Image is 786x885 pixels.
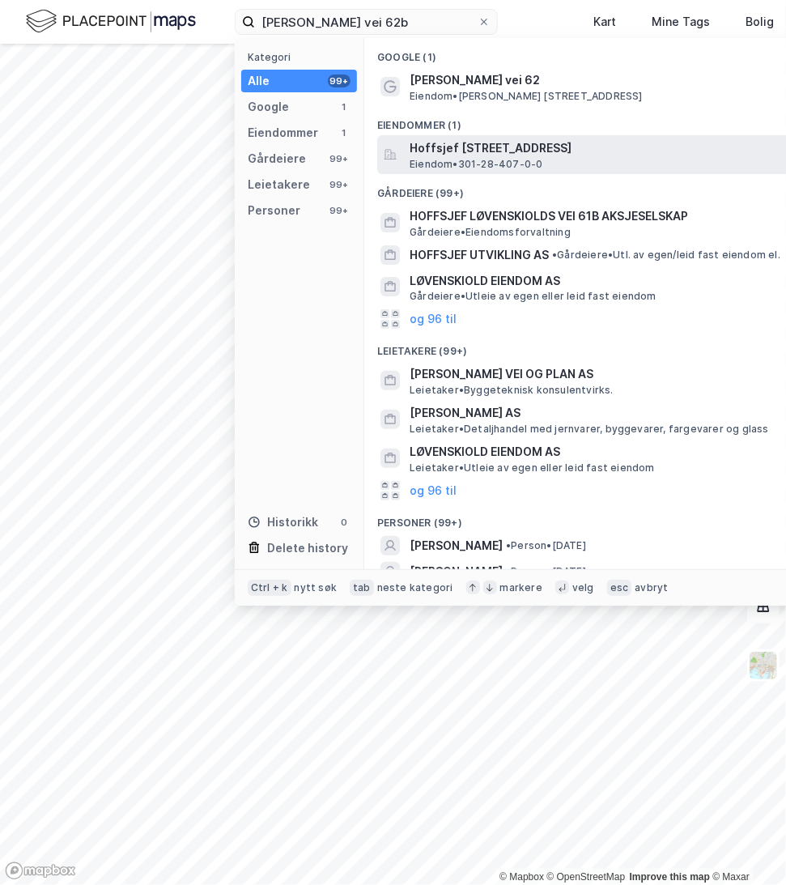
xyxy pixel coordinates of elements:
span: Person • [DATE] [506,565,586,578]
a: Mapbox [499,871,544,883]
div: Eiendommer [248,123,318,143]
div: Alle [248,71,270,91]
div: 1 [338,100,351,113]
div: 99+ [328,204,351,217]
span: • [506,565,511,577]
button: og 96 til [410,309,457,329]
span: • [552,249,557,261]
img: logo.f888ab2527a4732fd821a326f86c7f29.svg [26,7,196,36]
div: Google [248,97,289,117]
div: Ctrl + k [248,580,291,596]
a: OpenStreetMap [547,871,626,883]
span: • [506,539,511,551]
input: Søk på adresse, matrikkel, gårdeiere, leietakere eller personer [255,10,478,34]
div: 99+ [328,74,351,87]
span: Gårdeiere • Utl. av egen/leid fast eiendom el. [552,249,780,262]
div: nytt søk [295,581,338,594]
div: Leietakere [248,175,310,194]
div: tab [350,580,374,596]
div: Kart [593,12,616,32]
iframe: Chat Widget [705,807,786,885]
div: 1 [338,126,351,139]
span: Gårdeiere • Eiendomsforvaltning [410,226,571,239]
div: Kategori [248,51,357,63]
div: Gårdeiere [248,149,306,168]
div: Bolig [746,12,774,32]
div: esc [607,580,632,596]
div: Historikk [248,513,318,532]
a: Improve this map [630,871,710,883]
span: Person • [DATE] [506,539,586,552]
div: 0 [338,516,351,529]
div: neste kategori [377,581,453,594]
span: Leietaker • Byggeteknisk konsulentvirks. [410,384,614,397]
span: Eiendom • [PERSON_NAME] [STREET_ADDRESS] [410,90,643,103]
span: HOFFSJEF UTVIKLING AS [410,245,549,265]
div: Delete history [267,538,348,558]
div: avbryt [635,581,668,594]
span: [PERSON_NAME] [410,536,503,555]
span: Eiendom • 301-28-407-0-0 [410,158,542,171]
div: 99+ [328,178,351,191]
a: Mapbox homepage [5,862,76,880]
div: velg [572,581,594,594]
span: Leietaker • Detaljhandel med jernvarer, byggevarer, fargevarer og glass [410,423,769,436]
span: [PERSON_NAME] [410,562,503,581]
button: og 96 til [410,481,457,500]
div: markere [500,581,542,594]
div: Mine Tags [652,12,710,32]
div: Personer [248,201,300,220]
span: Leietaker • Utleie av egen eller leid fast eiendom [410,462,655,474]
img: Z [748,650,779,681]
div: 99+ [328,152,351,165]
span: Gårdeiere • Utleie av egen eller leid fast eiendom [410,290,656,303]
